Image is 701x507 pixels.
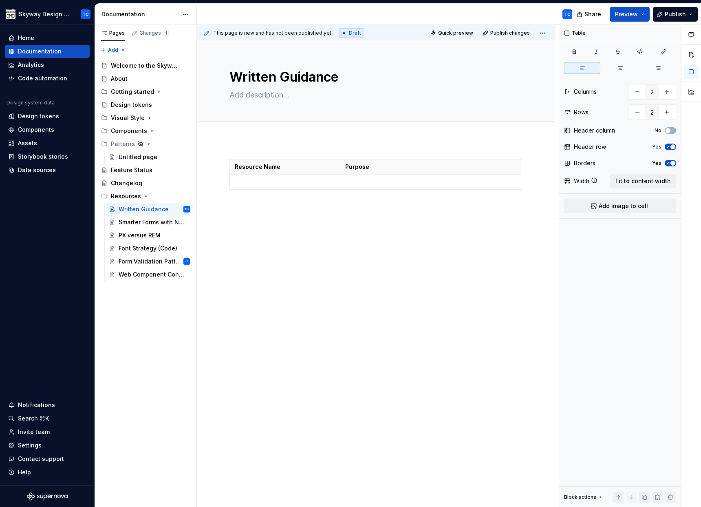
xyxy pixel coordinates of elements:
div: Contact support [18,455,64,463]
div: Design tokens [111,101,152,109]
div: Changelog [111,179,142,187]
a: Code automation [5,72,90,85]
label: Yes [652,160,661,166]
span: Add [108,47,118,53]
div: Assets [18,139,37,147]
button: Publish changes [480,27,533,39]
span: Share [584,10,601,18]
div: Visual Style [111,114,145,122]
div: Documentation [18,47,62,55]
textarea: Written Guidance [228,67,520,87]
p: Purpose [345,163,518,171]
a: Home [5,31,90,44]
div: Form Validation Pattern [119,257,182,266]
a: Design tokens [5,110,90,123]
div: Changes [139,30,169,36]
div: Resources [98,190,193,203]
button: Quick preview [428,27,477,39]
div: Web Component Console Errors [119,270,186,279]
span: This page is new and has not been published yet. [213,30,333,36]
div: Getting started [98,85,193,98]
div: TC [185,205,189,213]
div: Design system data [7,100,55,106]
div: Pages [101,30,125,36]
button: Help [5,466,90,479]
div: Width [574,177,589,185]
span: Publish [665,10,686,18]
a: Analytics [5,58,90,71]
span: Publish changes [490,30,530,36]
a: PX versus REM [106,229,193,242]
a: Storybook stories [5,150,90,163]
div: Invite team [18,428,50,436]
div: Block actions [564,494,596,500]
div: Borders [574,159,595,167]
div: Documentation [101,10,179,18]
a: Invite team [5,425,90,438]
div: Components [111,127,147,135]
span: Fit to content width [615,177,671,185]
div: Components [98,124,193,137]
div: Patterns [111,140,135,148]
span: 1 [163,30,169,36]
div: Skyway Design System [19,10,71,18]
div: Analytics [18,61,44,69]
div: Storybook stories [18,153,68,161]
a: Web Component Console Errors [106,268,193,281]
button: Preview [610,7,650,22]
span: Preview [615,10,638,18]
div: PX versus REM [119,231,161,239]
a: Feature Status [98,164,193,177]
button: Notifications [5,399,90,412]
a: Settings [5,439,90,452]
div: Resources [111,192,141,200]
div: Getting started [111,88,154,96]
svg: Supernova Logo [27,492,68,500]
div: Home [18,34,34,42]
button: Share [573,7,606,22]
button: Search ⌘K [5,412,90,425]
div: TC [564,11,571,18]
label: No [655,127,661,134]
a: Design tokens [98,98,193,111]
a: Form Validation PatternJL [106,255,193,268]
a: Untitled page [106,151,193,164]
a: Data sources [5,164,90,177]
div: TC [82,11,89,18]
button: Contact support [5,452,90,465]
a: Written GuidanceTC [106,203,193,216]
p: Resource Name [235,163,335,171]
button: Add [98,44,128,56]
div: Data sources [18,166,56,174]
span: Draft [349,30,361,36]
div: Smarter Forms with Native Validation APIs [119,218,186,226]
div: Block actions [564,492,604,503]
div: About [111,75,128,83]
div: Code automation [18,74,67,82]
div: Header row [574,143,606,151]
span: Add image to cell [599,202,648,210]
a: Welcome to the Skyway Design System! [98,59,193,72]
a: Changelog [98,177,193,190]
div: Components [18,126,54,134]
div: Visual Style [98,111,193,124]
div: Feature Status [111,166,152,174]
div: Settings [18,441,42,449]
a: Font Strategy (Code) [106,242,193,255]
button: Add image to cell [564,199,676,213]
div: Notifications [18,401,55,409]
div: Patterns [98,137,193,151]
img: 7d2f9795-fa08-4624-9490-5a3f7218a56a.png [6,9,15,19]
a: Assets [5,137,90,150]
div: Untitled page [119,153,157,161]
button: Fit to content width [610,174,676,188]
div: Design tokens [18,112,59,120]
a: Smarter Forms with Native Validation APIs [106,216,193,229]
label: Yes [652,144,661,150]
button: Publish [653,7,698,22]
div: Header column [574,126,615,135]
a: Components [5,123,90,136]
div: JL [185,257,188,266]
a: About [98,72,193,85]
